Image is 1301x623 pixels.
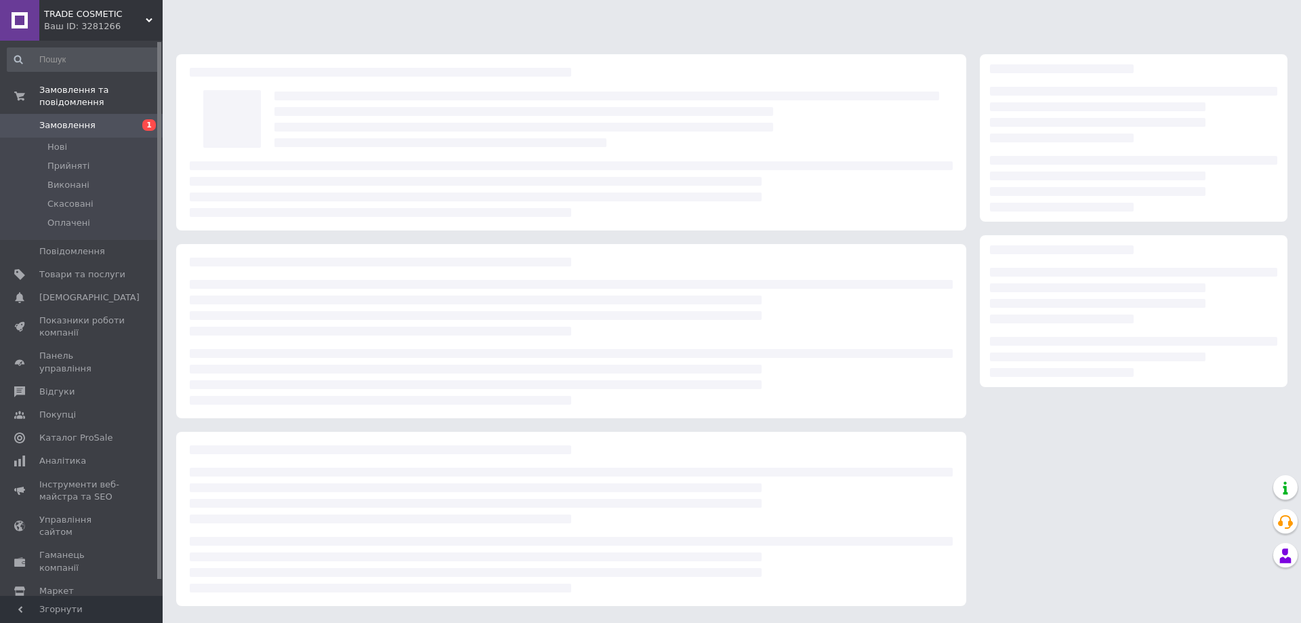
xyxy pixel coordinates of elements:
[39,549,125,574] span: Гаманець компанії
[39,119,96,132] span: Замовлення
[39,84,163,108] span: Замовлення та повідомлення
[39,386,75,398] span: Відгуки
[39,585,74,597] span: Маркет
[39,315,125,339] span: Показники роботи компанії
[39,245,105,258] span: Повідомлення
[39,350,125,374] span: Панель управління
[47,160,89,172] span: Прийняті
[39,292,140,304] span: [DEMOGRAPHIC_DATA]
[7,47,160,72] input: Пошук
[47,217,90,229] span: Оплачені
[39,432,112,444] span: Каталог ProSale
[47,179,89,191] span: Виконані
[39,268,125,281] span: Товари та послуги
[142,119,156,131] span: 1
[44,20,163,33] div: Ваш ID: 3281266
[39,514,125,538] span: Управління сайтом
[44,8,146,20] span: TRADE COSMETIC
[39,455,86,467] span: Аналітика
[39,409,76,421] span: Покупці
[47,141,67,153] span: Нові
[39,479,125,503] span: Інструменти веб-майстра та SEO
[47,198,94,210] span: Скасовані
